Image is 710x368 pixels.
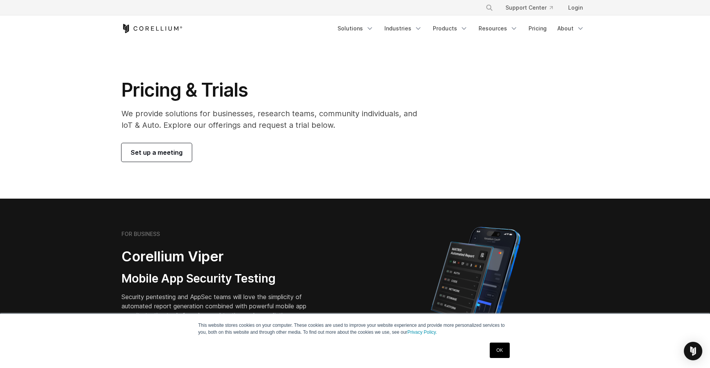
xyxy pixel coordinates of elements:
[121,271,318,286] h3: Mobile App Security Testing
[499,1,559,15] a: Support Center
[121,24,183,33] a: Corellium Home
[474,22,522,35] a: Resources
[482,1,496,15] button: Search
[684,342,702,360] div: Open Intercom Messenger
[418,223,534,358] img: Corellium MATRIX automated report on iPhone showing app vulnerability test results across securit...
[524,22,551,35] a: Pricing
[407,330,437,335] a: Privacy Policy.
[380,22,427,35] a: Industries
[121,79,428,102] h1: Pricing & Trials
[121,292,318,320] p: Security pentesting and AppSec teams will love the simplicity of automated report generation comb...
[121,231,160,238] h6: FOR BUSINESS
[121,143,192,162] a: Set up a meeting
[333,22,378,35] a: Solutions
[333,22,589,35] div: Navigation Menu
[562,1,589,15] a: Login
[121,108,428,131] p: We provide solutions for businesses, research teams, community individuals, and IoT & Auto. Explo...
[476,1,589,15] div: Navigation Menu
[121,248,318,265] h2: Corellium Viper
[428,22,472,35] a: Products
[553,22,589,35] a: About
[198,322,512,336] p: This website stores cookies on your computer. These cookies are used to improve your website expe...
[131,148,183,157] span: Set up a meeting
[490,343,509,358] a: OK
